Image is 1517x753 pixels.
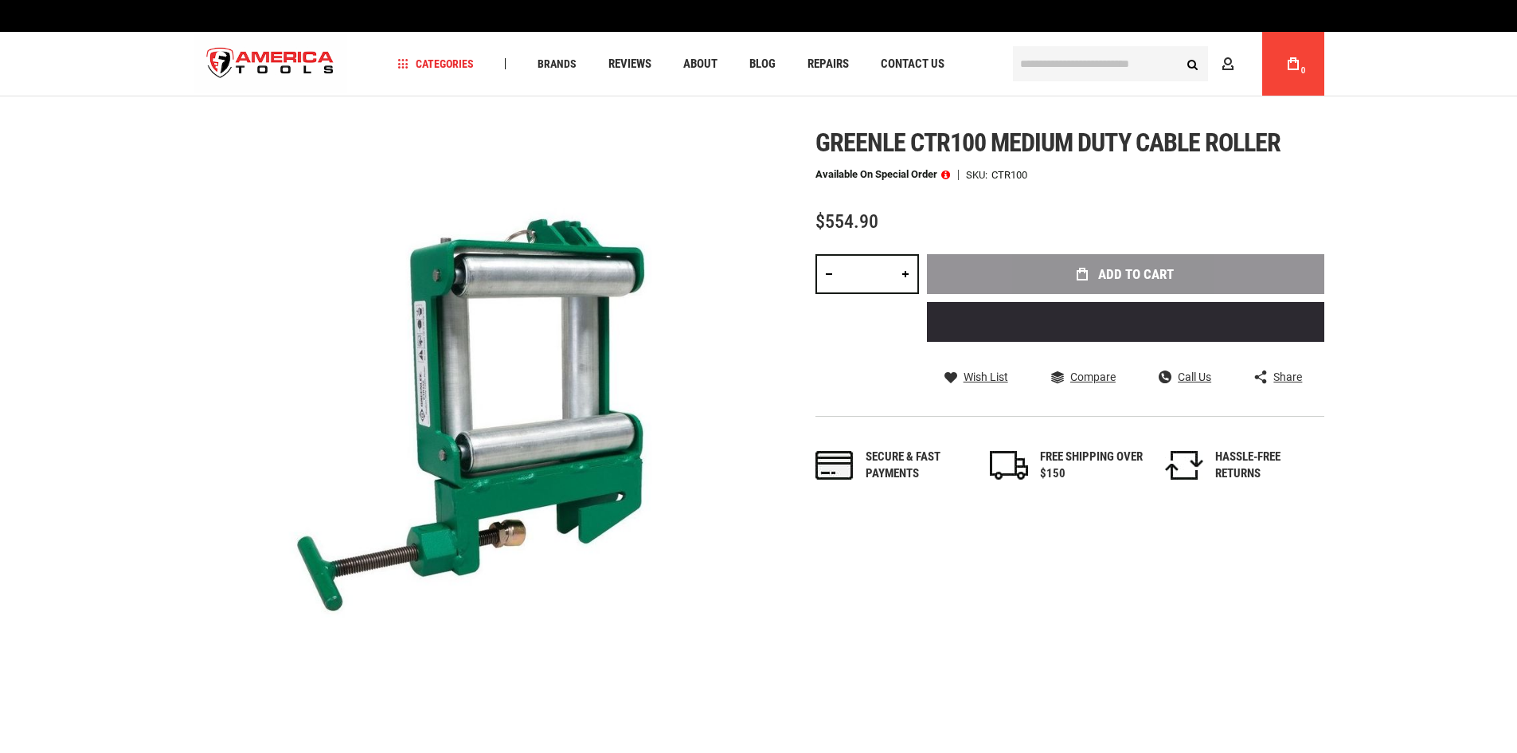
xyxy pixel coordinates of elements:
[990,451,1028,480] img: shipping
[683,58,717,70] span: About
[815,451,854,480] img: payments
[608,58,651,70] span: Reviews
[1040,449,1144,483] div: FREE SHIPPING OVER $150
[1051,370,1116,384] a: Compare
[538,58,577,69] span: Brands
[676,53,725,75] a: About
[390,53,481,75] a: Categories
[807,58,849,70] span: Repairs
[194,128,759,694] img: main product photo
[874,53,952,75] a: Contact Us
[1070,371,1116,382] span: Compare
[815,127,1281,158] span: Greenle ctr100 medium duty cable roller
[1215,449,1319,483] div: HASSLE-FREE RETURNS
[991,170,1027,180] div: CTR100
[1273,371,1302,382] span: Share
[881,58,944,70] span: Contact Us
[966,170,991,180] strong: SKU
[815,169,950,180] p: Available on Special Order
[866,449,969,483] div: Secure & fast payments
[749,58,776,70] span: Blog
[1278,32,1308,96] a: 0
[1301,66,1306,75] span: 0
[800,53,856,75] a: Repairs
[194,34,348,94] img: America Tools
[1165,451,1203,480] img: returns
[530,53,584,75] a: Brands
[964,371,1008,382] span: Wish List
[1178,49,1208,79] button: Search
[1159,370,1211,384] a: Call Us
[944,370,1008,384] a: Wish List
[742,53,783,75] a: Blog
[815,210,878,233] span: $554.90
[397,58,474,69] span: Categories
[1178,371,1211,382] span: Call Us
[601,53,659,75] a: Reviews
[194,34,348,94] a: store logo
